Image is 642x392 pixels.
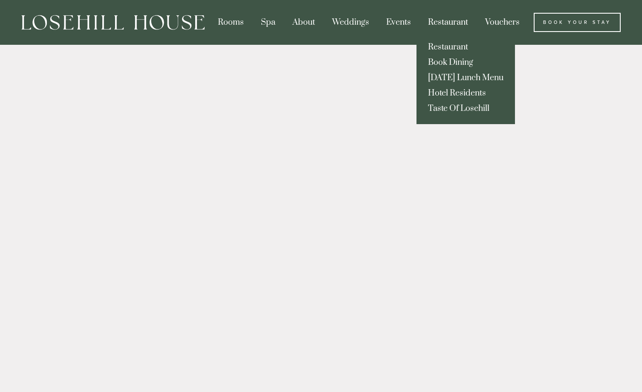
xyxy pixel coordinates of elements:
[416,55,515,70] a: Book Dining
[253,13,283,32] div: Spa
[210,13,252,32] div: Rooms
[21,15,205,30] img: Losehill House
[416,70,515,86] a: [DATE] Lunch Menu
[477,13,527,32] a: Vouchers
[379,13,419,32] div: Events
[416,40,515,55] a: Restaurant
[416,101,515,116] a: Taste Of Losehill
[285,13,323,32] div: About
[416,86,515,101] a: Hotel Residents
[324,13,377,32] div: Weddings
[534,13,621,32] a: Book Your Stay
[420,13,476,32] div: Restaurant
